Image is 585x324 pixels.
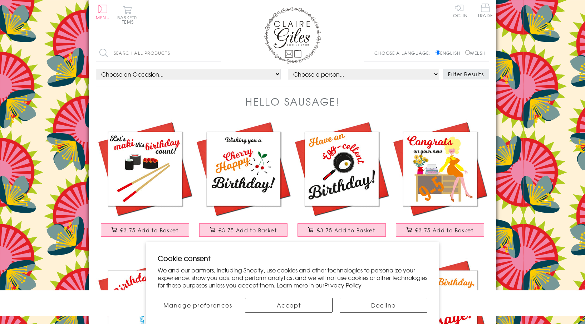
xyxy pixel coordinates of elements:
[158,253,427,263] h2: Cookie consent
[96,120,194,244] a: Birthday Card, Maki This Birthday Count, Sushi Embellished with colourful pompoms £3.75 Add to Ba...
[391,120,489,218] img: New Job Congratulations Card, 9-5 Dolly, Embellished with colourful pompoms
[245,298,333,313] button: Accept
[121,14,137,25] span: 0 items
[443,69,489,79] button: Filter Results
[391,120,489,244] a: New Job Congratulations Card, 9-5 Dolly, Embellished with colourful pompoms £3.75 Add to Basket
[292,120,391,218] img: Birthday Card, Have an Egg-cellent Day, Embellished with colourful pompoms
[96,120,194,218] img: Birthday Card, Maki This Birthday Count, Sushi Embellished with colourful pompoms
[264,7,321,64] img: Claire Giles Greetings Cards
[465,50,486,56] label: Welsh
[96,5,110,20] button: Menu
[478,4,493,18] span: Trade
[96,14,110,21] span: Menu
[199,223,288,237] button: £3.75 Add to Basket
[163,301,232,309] span: Manage preferences
[436,50,440,55] input: English
[298,223,386,237] button: £3.75 Add to Basket
[465,50,470,55] input: Welsh
[96,45,221,61] input: Search all products
[436,50,464,56] label: English
[158,298,238,313] button: Manage preferences
[158,266,427,289] p: We and our partners, including Shopify, use cookies and other technologies to personalize your ex...
[120,227,178,234] span: £3.75 Add to Basket
[292,120,391,244] a: Birthday Card, Have an Egg-cellent Day, Embellished with colourful pompoms £3.75 Add to Basket
[451,4,468,18] a: Log In
[317,227,375,234] span: £3.75 Add to Basket
[324,281,362,289] a: Privacy Policy
[194,120,292,218] img: Birthday Card, Cherry Happy Birthday, Embellished with colourful pompoms
[96,69,281,79] select: option option
[194,120,292,244] a: Birthday Card, Cherry Happy Birthday, Embellished with colourful pompoms £3.75 Add to Basket
[396,223,485,237] button: £3.75 Add to Basket
[218,227,277,234] span: £3.75 Add to Basket
[214,45,221,61] input: Search
[415,227,473,234] span: £3.75 Add to Basket
[245,94,340,109] h1: Hello Sausage!
[374,50,434,56] p: Choose a language:
[340,298,427,313] button: Decline
[478,4,493,19] a: Trade
[101,223,190,237] button: £3.75 Add to Basket
[117,6,137,24] button: Basket0 items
